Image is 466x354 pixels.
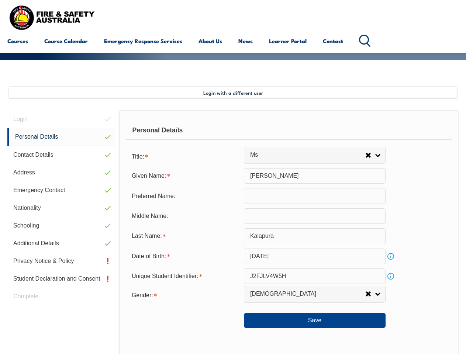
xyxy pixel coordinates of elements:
input: 10 Characters no 1, 0, O or I [244,268,386,284]
div: Gender is required. [126,288,244,302]
div: Preferred Name: [126,189,244,203]
a: Additional Details [7,235,115,252]
div: Last Name is required. [126,229,244,243]
a: Contact [323,32,343,50]
a: Course Calendar [44,32,88,50]
div: Given Name is required. [126,169,244,183]
a: Nationality [7,199,115,217]
a: Info [386,251,396,261]
a: Schooling [7,217,115,235]
a: Learner Portal [269,32,307,50]
a: Info [386,271,396,281]
a: Privacy Notice & Policy [7,252,115,270]
span: [DEMOGRAPHIC_DATA] [250,290,365,298]
div: Unique Student Identifier is required. [126,269,244,283]
a: News [238,32,253,50]
a: Address [7,164,115,181]
a: Personal Details [7,128,115,146]
span: Login with a different user [203,90,263,96]
a: Emergency Contact [7,181,115,199]
a: Emergency Response Services [104,32,182,50]
div: Middle Name: [126,209,244,223]
span: Ms [250,151,365,159]
div: Personal Details [126,121,452,140]
div: Date of Birth is required. [126,249,244,263]
a: Courses [7,32,28,50]
div: Title is required. [126,150,244,164]
a: Student Declaration and Consent [7,270,115,288]
button: Save [244,313,386,328]
input: Select Date... [244,249,386,264]
a: Contact Details [7,146,115,164]
a: About Us [199,32,222,50]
